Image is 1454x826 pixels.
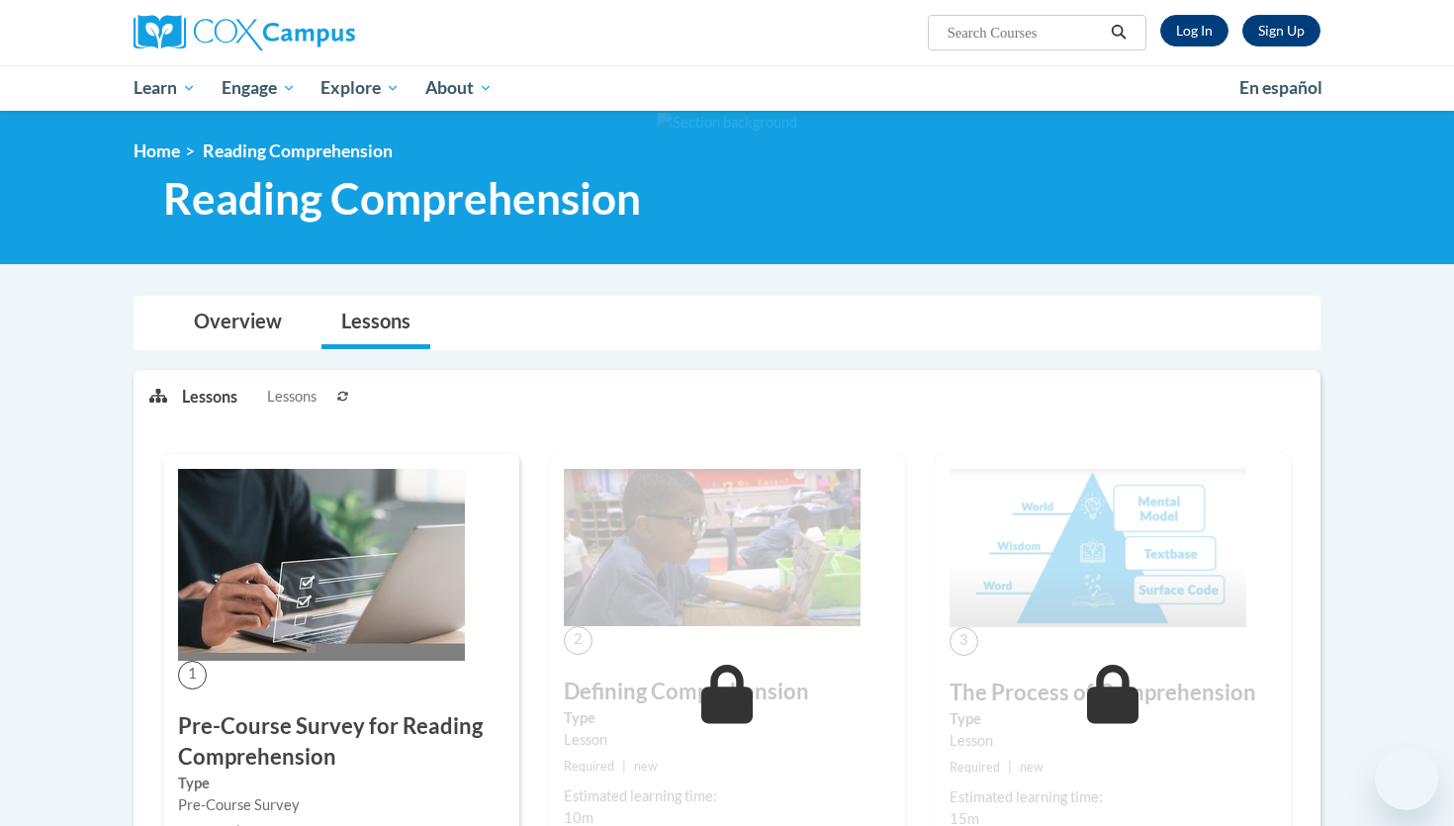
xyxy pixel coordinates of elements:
a: Overview [174,297,302,349]
div: Estimated learning time: [950,786,1276,808]
a: Learn [121,65,209,111]
a: Home [134,140,180,161]
h3: Pre-Course Survey for Reading Comprehension [178,711,504,773]
div: Estimated learning time: [564,785,890,807]
a: Engage [209,65,309,111]
img: Section background [657,112,797,134]
span: | [622,759,626,774]
a: Register [1242,15,1320,46]
span: new [634,759,658,774]
span: 2 [564,626,592,655]
label: Type [178,773,504,794]
span: Engage [222,76,296,100]
span: 3 [950,627,978,656]
label: Type [950,708,1276,730]
button: Search [1104,21,1134,45]
span: Required [564,759,614,774]
span: Learn [134,76,196,100]
a: Log In [1160,15,1228,46]
span: Reading Comprehension [203,140,393,161]
img: Course Image [950,469,1246,627]
div: Lesson [564,729,890,751]
div: Lesson [950,730,1276,752]
a: Cox Campus [134,15,509,50]
img: Course Image [178,469,465,661]
span: Explore [320,76,400,100]
a: Lessons [321,297,430,349]
span: Required [950,760,1000,775]
div: Main menu [104,65,1350,111]
span: | [1008,760,1012,775]
label: Type [564,707,890,729]
span: En español [1239,77,1322,98]
iframe: Button to launch messaging window [1375,747,1438,810]
p: Lessons [182,386,237,408]
span: About [425,76,493,100]
h3: The Process of Comprehension [950,678,1276,708]
input: Search Courses [946,21,1104,45]
img: Cox Campus [134,15,355,50]
span: 1 [178,661,207,689]
span: Lessons [267,386,317,408]
a: Explore [308,65,412,111]
span: 10m [564,809,593,826]
span: new [1020,760,1044,775]
h3: Defining Comprehension [564,677,890,707]
div: Pre-Course Survey [178,794,504,816]
img: Course Image [564,469,861,626]
a: En español [1227,67,1335,109]
span: Reading Comprehension [163,172,641,225]
a: About [412,65,505,111]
